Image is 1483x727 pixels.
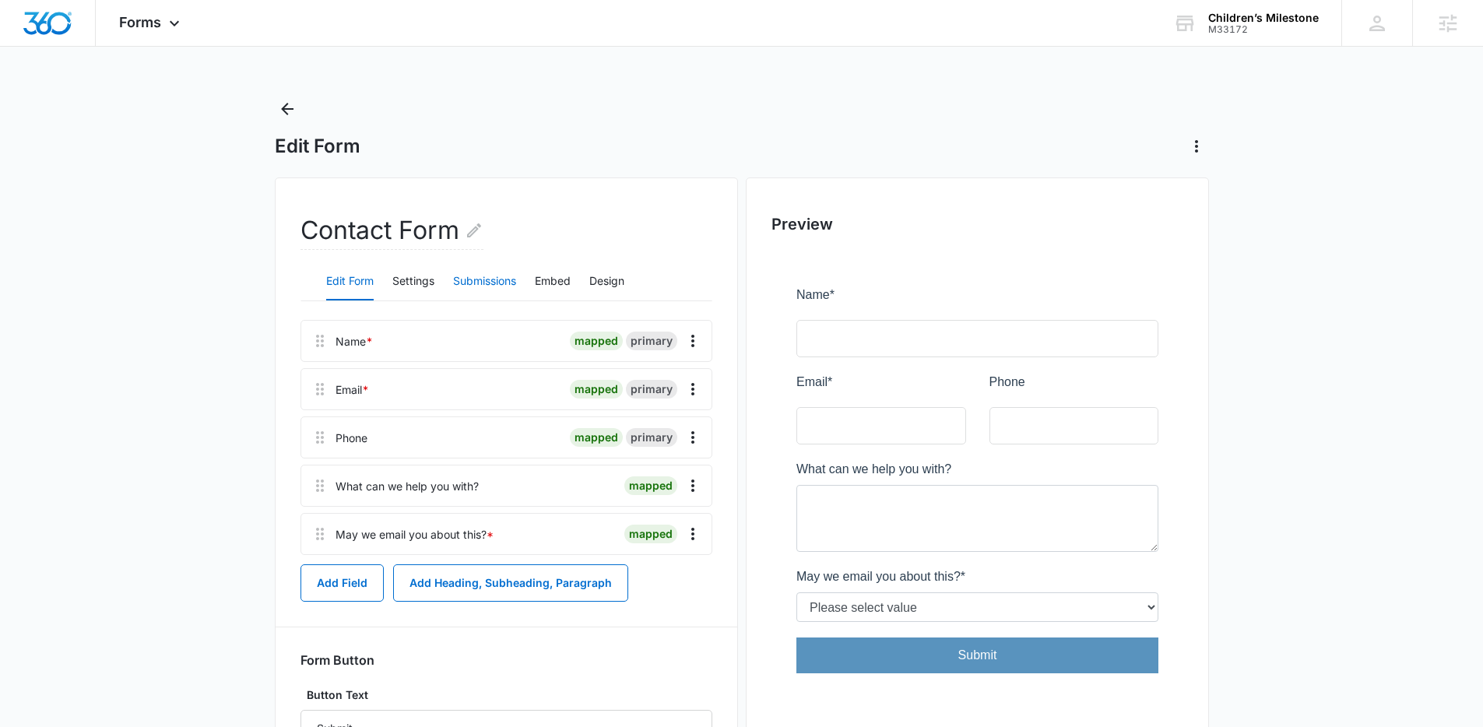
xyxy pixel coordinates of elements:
[465,212,483,249] button: Edit Form Name
[1208,24,1319,35] div: account id
[300,652,374,668] h3: Form Button
[392,263,434,300] button: Settings
[119,14,161,30] span: Forms
[326,263,374,300] button: Edit Form
[300,212,483,250] h2: Contact Form
[680,522,705,546] button: Overflow Menu
[453,263,516,300] button: Submissions
[680,473,705,498] button: Overflow Menu
[624,525,677,543] div: mapped
[300,687,712,704] label: Button Text
[589,263,624,300] button: Design
[624,476,677,495] div: mapped
[162,363,201,376] span: Submit
[1184,134,1209,159] button: Actions
[336,430,367,446] div: Phone
[535,263,571,300] button: Embed
[336,526,494,543] div: May we email you about this?
[570,428,623,447] div: mapped
[626,380,677,399] div: primary
[771,212,1183,236] h2: Preview
[626,428,677,447] div: primary
[680,377,705,402] button: Overflow Menu
[300,564,384,602] button: Add Field
[336,333,373,349] div: Name
[570,380,623,399] div: mapped
[336,478,479,494] div: What can we help you with?
[275,97,300,121] button: Back
[336,381,369,398] div: Email
[680,328,705,353] button: Overflow Menu
[680,425,705,450] button: Overflow Menu
[570,332,623,350] div: mapped
[275,135,360,158] h1: Edit Form
[193,90,229,103] span: Phone
[393,564,628,602] button: Add Heading, Subheading, Paragraph
[1208,12,1319,24] div: account name
[626,332,677,350] div: primary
